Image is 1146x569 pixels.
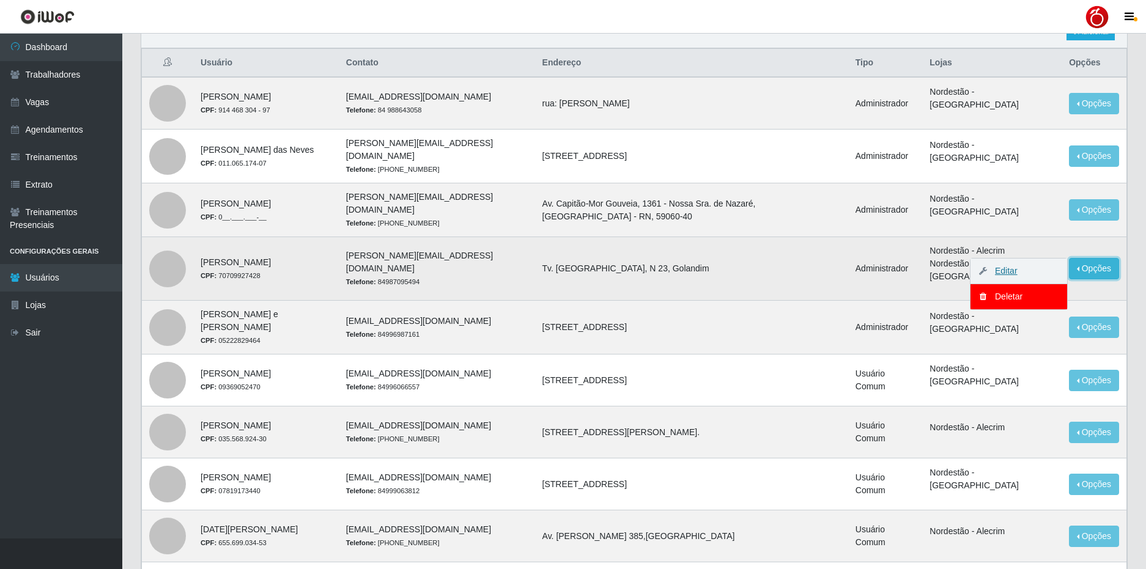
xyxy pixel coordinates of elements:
img: CoreUI Logo [20,9,75,24]
small: 035.568.924-30 [201,435,267,442]
th: Contato [339,49,535,78]
strong: CPF: [201,435,216,442]
button: Opções [1069,145,1119,167]
td: Administrador [848,237,923,301]
small: [PHONE_NUMBER] [346,219,440,227]
td: [EMAIL_ADDRESS][DOMAIN_NAME] [339,77,535,130]
td: rua: [PERSON_NAME] [535,77,848,130]
li: Nordestão - [GEOGRAPHIC_DATA] [930,86,1054,111]
small: [PHONE_NUMBER] [346,435,440,442]
small: 05222829464 [201,337,261,344]
td: [PERSON_NAME][EMAIL_ADDRESS][DOMAIN_NAME] [339,130,535,183]
strong: Telefone: [346,487,376,494]
small: 84996987161 [346,331,420,338]
td: [EMAIL_ADDRESS][DOMAIN_NAME] [339,354,535,406]
li: Nordestão - Alecrim [930,244,1054,257]
td: [PERSON_NAME] e [PERSON_NAME] [193,301,339,354]
strong: CPF: [201,337,216,344]
th: Opções [1062,49,1126,78]
strong: CPF: [201,106,216,114]
strong: Telefone: [346,219,376,227]
td: [PERSON_NAME] [193,237,339,301]
strong: Telefone: [346,539,376,546]
td: [EMAIL_ADDRESS][DOMAIN_NAME] [339,510,535,562]
li: Nordestão - [GEOGRAPHIC_DATA] [930,139,1054,164]
td: [EMAIL_ADDRESS][DOMAIN_NAME] [339,406,535,458]
th: Lojas [922,49,1062,78]
td: Administrador [848,183,923,237]
td: [STREET_ADDRESS] [535,354,848,406]
li: Nordestão - Alecrim [930,421,1054,434]
td: Av. [PERSON_NAME] 385,[GEOGRAPHIC_DATA] [535,510,848,562]
button: Opções [1069,199,1119,221]
li: Nordestão - [GEOGRAPHIC_DATA] [930,466,1054,492]
small: 914 468 304 - 97 [201,106,270,114]
td: Administrador [848,77,923,130]
small: [PHONE_NUMBER] [346,166,440,173]
th: Tipo [848,49,923,78]
li: Nordestão - Alecrim [930,525,1054,538]
td: [EMAIL_ADDRESS][DOMAIN_NAME] [339,301,535,354]
small: 84999063812 [346,487,420,494]
div: Deletar [983,290,1055,303]
strong: CPF: [201,487,216,494]
td: Usuário Comum [848,406,923,458]
strong: Telefone: [346,166,376,173]
td: [PERSON_NAME] [193,183,339,237]
td: Usuário Comum [848,510,923,562]
td: Usuário Comum [848,354,923,406]
li: Nordestão - [GEOGRAPHIC_DATA] [930,257,1054,283]
strong: CPF: [201,272,216,279]
strong: Telefone: [346,331,376,338]
td: [PERSON_NAME][EMAIL_ADDRESS][DOMAIN_NAME] [339,183,535,237]
small: 0__.___.___-__ [201,213,267,221]
small: [PHONE_NUMBER] [346,539,440,546]
td: [STREET_ADDRESS] [535,301,848,354]
li: Nordestão - [GEOGRAPHIC_DATA] [930,310,1054,336]
strong: Telefone: [346,278,376,285]
small: 84 988643058 [346,106,422,114]
td: [PERSON_NAME] [193,406,339,458]
button: Opções [1069,526,1119,547]
small: 07819173440 [201,487,261,494]
td: [PERSON_NAME] [193,354,339,406]
strong: CPF: [201,383,216,391]
th: Endereço [535,49,848,78]
small: 84987095494 [346,278,420,285]
button: Opções [1069,474,1119,495]
td: Av. Capitão-Mor Gouveia, 1361 - Nossa Sra. de Nazaré, [GEOGRAPHIC_DATA] - RN, 59060-40 [535,183,848,237]
strong: Telefone: [346,383,376,391]
td: [DATE][PERSON_NAME] [193,510,339,562]
td: Administrador [848,130,923,183]
th: Usuário [193,49,339,78]
small: 70709927428 [201,272,261,279]
td: [STREET_ADDRESS] [535,130,848,183]
li: Nordestão - [GEOGRAPHIC_DATA] [930,193,1054,218]
button: Opções [1069,258,1119,279]
td: [EMAIL_ADDRESS][DOMAIN_NAME] [339,458,535,510]
strong: CPF: [201,160,216,167]
td: [STREET_ADDRESS] [535,458,848,510]
a: Editar [983,266,1018,276]
li: Nordestão - [GEOGRAPHIC_DATA] [930,362,1054,388]
button: Opções [1069,93,1119,114]
td: [STREET_ADDRESS][PERSON_NAME]. [535,406,848,458]
small: 09369052470 [201,383,261,391]
td: Administrador [848,301,923,354]
td: [PERSON_NAME] das Neves [193,130,339,183]
strong: CPF: [201,213,216,221]
td: [PERSON_NAME] [193,458,339,510]
button: Opções [1069,317,1119,338]
td: [PERSON_NAME] [193,77,339,130]
td: Tv. [GEOGRAPHIC_DATA], N 23, Golandim [535,237,848,301]
td: Usuário Comum [848,458,923,510]
small: 655.699.034-53 [201,539,267,546]
button: Opções [1069,422,1119,443]
small: 84996066557 [346,383,420,391]
strong: CPF: [201,539,216,546]
strong: Telefone: [346,106,376,114]
button: Opções [1069,370,1119,391]
td: [PERSON_NAME][EMAIL_ADDRESS][DOMAIN_NAME] [339,237,535,301]
small: 011.065.174-07 [201,160,267,167]
strong: Telefone: [346,435,376,442]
